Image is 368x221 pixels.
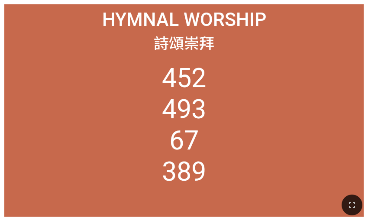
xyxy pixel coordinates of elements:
li: 389 [162,156,206,187]
li: 493 [162,94,206,125]
span: 詩頌崇拜 [154,31,214,53]
li: 67 [169,125,199,156]
li: 452 [162,62,206,94]
span: Hymnal Worship [102,9,266,30]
